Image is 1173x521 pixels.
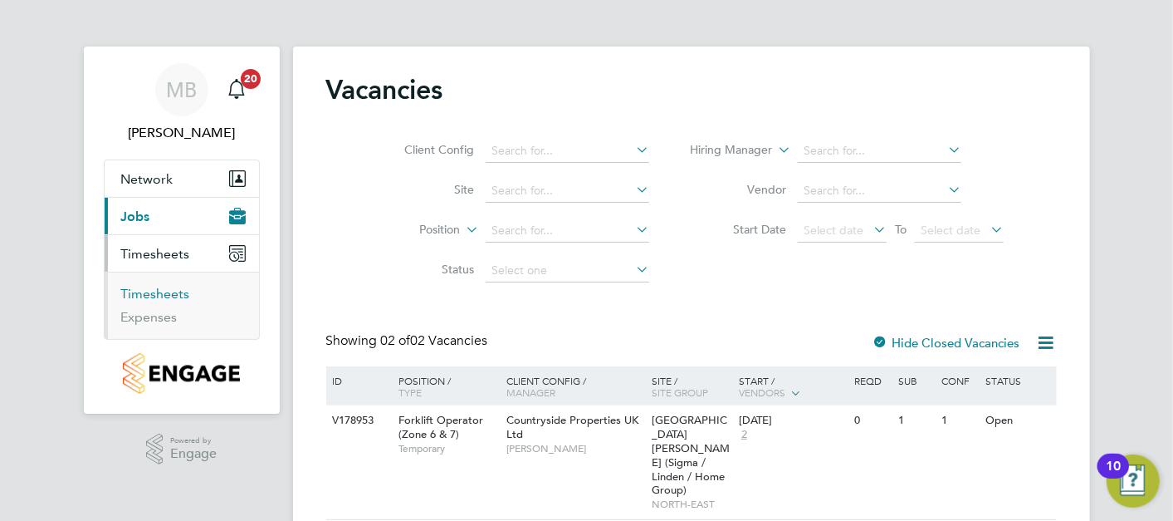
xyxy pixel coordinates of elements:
input: Select one [486,259,649,283]
span: NORTH-EAST [652,498,731,511]
label: Site [379,182,474,197]
div: Start / [735,366,851,408]
span: Countryside Properties UK Ltd [506,413,638,441]
div: 1 [894,405,937,436]
span: Timesheets [121,246,190,262]
img: countryside-properties-logo-retina.png [123,353,240,394]
button: Jobs [105,198,259,234]
div: 0 [851,405,894,436]
label: Status [379,262,474,277]
nav: Main navigation [84,47,280,414]
a: Powered byEngage [146,434,217,465]
button: Network [105,160,259,197]
label: Client Config [379,142,474,157]
span: Temporary [398,442,498,455]
a: 20 [220,63,253,116]
span: Vendors [739,386,785,399]
span: Network [121,171,174,187]
input: Search for... [486,179,649,203]
span: [PERSON_NAME] [506,442,643,455]
label: Hiring Manager [677,142,772,159]
div: Conf [938,366,981,395]
div: Client Config / [502,366,648,406]
span: Jobs [121,209,150,224]
input: Search for... [486,140,649,163]
div: 10 [1106,466,1121,488]
input: Search for... [798,140,961,163]
div: ID [329,366,387,395]
input: Search for... [486,219,649,243]
span: Select date [804,223,863,238]
span: 02 of [381,332,411,349]
div: Open [981,405,1053,436]
span: Powered by [170,434,217,448]
span: 2 [739,428,750,442]
label: Vendor [691,182,786,197]
span: Type [398,386,422,399]
span: 02 Vacancies [381,332,488,349]
button: Open Resource Center, 10 new notifications [1107,455,1160,508]
input: Search for... [798,179,961,203]
span: 20 [241,69,261,89]
a: Go to home page [104,353,260,394]
label: Hide Closed Vacancies [872,335,1020,351]
span: [GEOGRAPHIC_DATA][PERSON_NAME] (Sigma / Linden / Home Group) [652,413,730,497]
span: To [890,219,912,240]
label: Position [364,222,460,238]
div: Site / [648,366,735,406]
a: Expenses [121,309,178,325]
span: Forklift Operator (Zone 6 & 7) [398,413,483,441]
div: Timesheets [105,272,259,339]
div: Status [981,366,1053,395]
a: Timesheets [121,286,190,302]
div: V178953 [329,405,387,436]
div: Position / [386,366,502,406]
span: Select date [921,223,980,238]
span: Manager [506,386,555,399]
div: 1 [938,405,981,436]
h2: Vacancies [326,73,443,106]
div: Sub [894,366,937,395]
div: Showing [326,332,491,350]
span: Michael Black [104,123,260,143]
div: Reqd [851,366,894,395]
label: Start Date [691,222,786,237]
a: MB[PERSON_NAME] [104,63,260,143]
div: [DATE] [739,414,847,428]
button: Timesheets [105,235,259,272]
span: Engage [170,447,217,461]
span: Site Group [652,386,708,399]
span: MB [166,79,197,101]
